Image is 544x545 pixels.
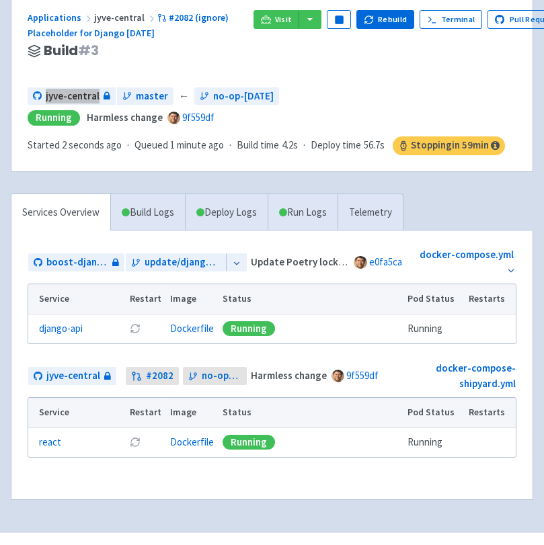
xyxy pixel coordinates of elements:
span: Stopping in 59 min [393,136,505,155]
span: update/django-5.1.13 [145,255,221,270]
button: Restart pod [130,323,141,334]
strong: Harmless change [87,111,163,124]
a: docker-compose.yml [420,248,514,261]
div: · · · [28,136,505,155]
span: boost-django [46,255,108,270]
th: Restart [126,284,166,314]
th: Pod Status [403,398,465,427]
a: #2082 [126,367,179,385]
td: Running [403,427,465,457]
span: 4.2s [282,138,298,153]
a: #2082 (ignore) Placeholder for Django [DATE] [28,11,229,39]
th: Service [28,284,126,314]
a: 9f559df [346,369,379,382]
span: jyve-central [46,89,100,104]
a: master [117,87,173,106]
a: update/django-5.1.13 [126,253,226,271]
strong: # 2082 [146,368,173,384]
a: boost-django [28,253,124,271]
a: Applications [28,11,94,24]
a: Telemetry [338,194,403,231]
th: Image [166,284,219,314]
a: Build Logs [111,194,185,231]
span: jyve-central [94,11,157,24]
span: Build [44,43,99,58]
span: ← [179,89,189,104]
a: Dockerfile [170,435,214,448]
span: Started [28,138,122,151]
a: Visit [254,10,299,29]
th: Status [219,284,403,314]
a: no-op-[DATE] [194,87,279,106]
a: Terminal [420,10,482,29]
a: react [39,435,61,450]
a: jyve-central [28,367,116,385]
a: django-api [39,321,83,337]
th: Restarts [465,398,516,427]
a: Services Overview [11,194,110,231]
strong: Update Poetry lockfile for newest version of Django ([DATE]) [251,255,524,268]
span: # 3 [78,41,99,60]
time: 1 minute ago [170,138,224,151]
a: docker-compose-shipyard.yml [436,362,516,390]
span: no-op-[DATE] [202,368,241,384]
span: Build time [237,138,279,153]
a: 9f559df [182,111,215,124]
th: Service [28,398,126,427]
td: Running [403,314,465,343]
span: jyve-central [46,368,100,384]
th: Restart [126,398,166,427]
button: Restart pod [130,437,141,448]
span: Visit [275,14,293,25]
span: Queued [134,138,224,151]
th: Image [166,398,219,427]
th: Pod Status [403,284,465,314]
button: Pause [327,10,351,29]
a: Dockerfile [170,322,214,335]
a: Deploy Logs [185,194,268,231]
time: 2 seconds ago [62,138,122,151]
span: master [136,89,168,104]
th: Restarts [465,284,516,314]
button: Rebuild [356,10,414,29]
span: 56.7s [364,138,385,153]
strong: Harmless change [251,369,327,382]
a: e0fa5ca [369,255,402,268]
div: Running [223,321,275,336]
a: no-op-[DATE] [183,367,247,385]
span: no-op-[DATE] [213,89,274,104]
div: Running [223,435,275,450]
div: Running [28,110,80,126]
a: jyve-central [28,87,116,106]
span: Deploy time [311,138,361,153]
th: Status [219,398,403,427]
a: Run Logs [268,194,338,231]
